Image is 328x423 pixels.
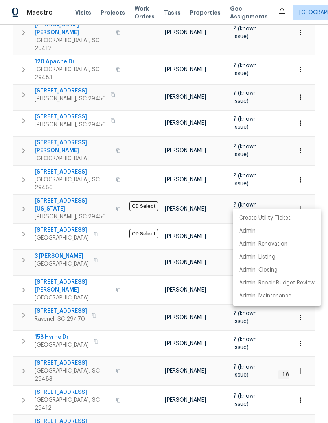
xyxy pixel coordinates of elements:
[239,292,291,300] p: Admin: Maintenance
[239,240,287,248] p: Admin: Renovation
[239,227,256,235] p: Admin
[239,214,291,222] p: Create Utility Ticket
[239,279,315,287] p: Admin: Repair Budget Review
[239,266,278,274] p: Admin: Closing
[239,253,275,261] p: Admin: Listing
